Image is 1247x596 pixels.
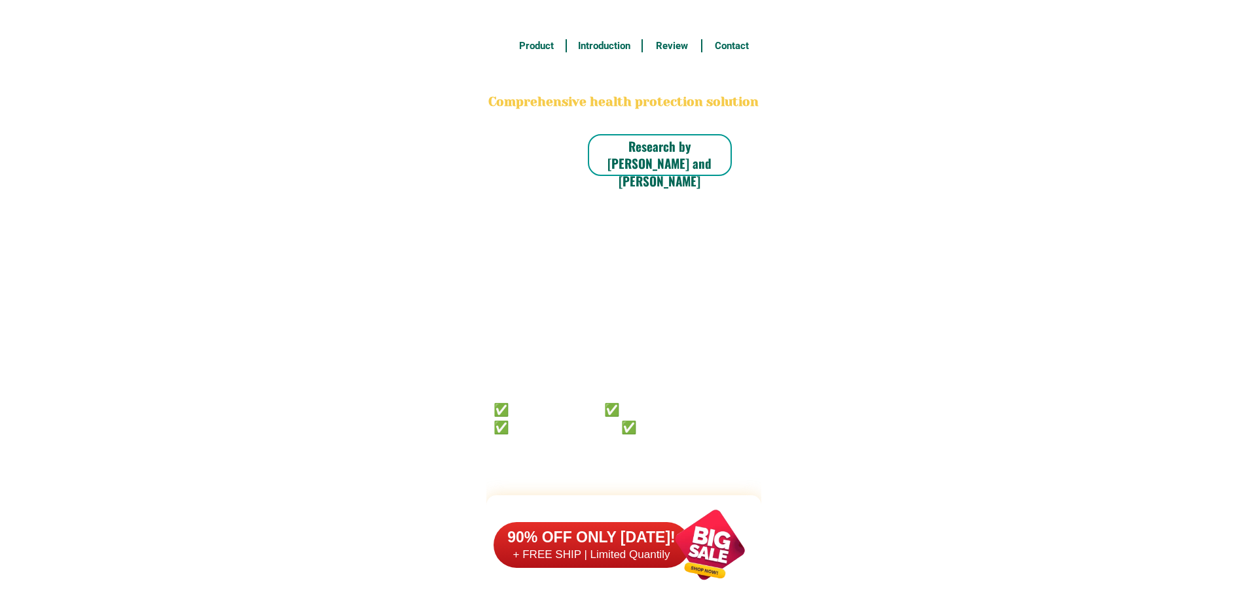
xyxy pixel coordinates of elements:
[514,39,558,54] h6: Product
[588,137,732,190] h6: Research by [PERSON_NAME] and [PERSON_NAME]
[710,39,754,54] h6: Contact
[486,506,761,540] h2: FAKE VS ORIGINAL
[573,39,634,54] h6: Introduction
[494,400,717,434] h6: ✅ 𝙰𝚗𝚝𝚒 𝙲𝚊𝚗𝚌𝚎𝚛 ✅ 𝙰𝚗𝚝𝚒 𝚂𝚝𝚛𝚘𝚔𝚎 ✅ 𝙰𝚗𝚝𝚒 𝙳𝚒𝚊𝚋𝚎𝚝𝚒𝚌 ✅ 𝙳𝚒𝚊𝚋𝚎𝚝𝚎𝚜
[494,548,690,562] h6: + FREE SHIP | Limited Quantily
[650,39,695,54] h6: Review
[486,93,761,112] h2: Comprehensive health protection solution
[486,7,761,27] h3: FREE SHIPPING NATIONWIDE
[486,63,761,94] h2: BONA VITA COFFEE
[494,528,690,548] h6: 90% OFF ONLY [DATE]!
